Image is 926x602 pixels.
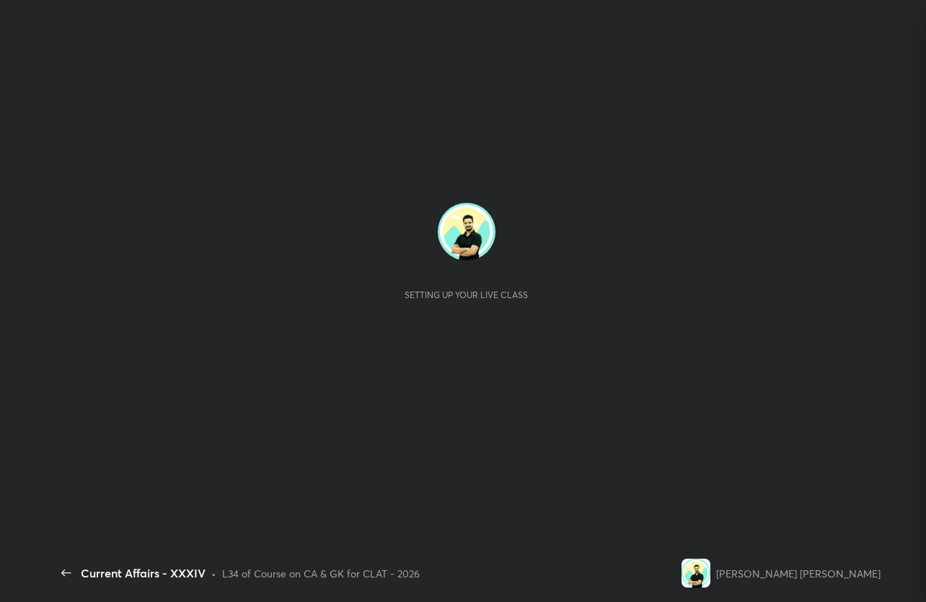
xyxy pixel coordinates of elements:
[438,203,495,261] img: cbb332b380cd4d0a9bcabf08f684c34f.jpg
[81,564,206,582] div: Current Affairs - XXXIV
[682,559,710,588] img: cbb332b380cd4d0a9bcabf08f684c34f.jpg
[405,289,528,300] div: Setting up your live class
[211,566,216,581] div: •
[716,566,881,581] div: [PERSON_NAME] [PERSON_NAME]
[222,566,420,581] div: L34 of Course on CA & GK for CLAT - 2026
